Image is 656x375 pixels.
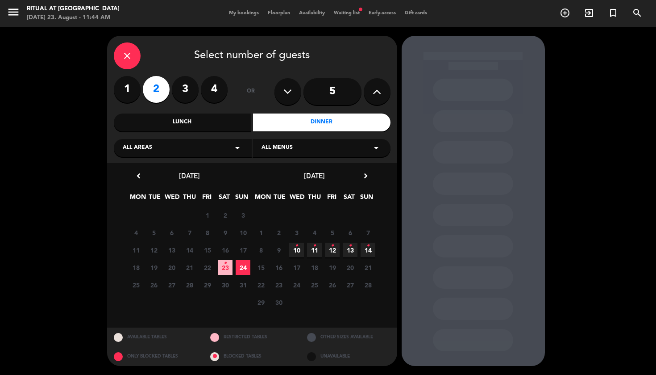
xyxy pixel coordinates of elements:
span: All areas [123,143,152,152]
i: add_circle_outline [560,8,570,18]
span: 18 [129,260,143,275]
span: 28 [182,278,197,292]
span: 27 [343,278,357,292]
span: MON [255,192,270,206]
span: FRI [199,192,214,206]
button: menu [7,5,20,22]
span: [DATE] [179,171,200,180]
i: close [122,51,133,61]
span: 10 [236,225,250,240]
span: WED [165,192,179,206]
span: 3 [289,225,304,240]
span: 11 [307,243,322,257]
div: UNAVAILABLE [300,347,397,366]
span: 15 [253,260,268,275]
span: 29 [253,295,268,310]
div: ONLY BLOCKED TABLES [107,347,204,366]
span: 30 [271,295,286,310]
span: 16 [271,260,286,275]
div: Select number of guests [114,42,390,69]
span: 12 [146,243,161,257]
span: All menus [262,143,293,152]
div: RESTRICTED TABLES [203,328,300,347]
span: 18 [307,260,322,275]
span: 2 [271,225,286,240]
span: 13 [343,243,357,257]
div: Lunch [114,114,251,131]
span: 31 [236,278,250,292]
span: Waiting list [329,11,364,16]
span: Floorplan [263,11,295,16]
span: 17 [289,260,304,275]
span: 25 [307,278,322,292]
label: 4 [201,76,228,103]
span: 10 [289,243,304,257]
span: 6 [164,225,179,240]
i: • [349,239,352,253]
span: TUE [272,192,287,206]
i: search [632,8,643,18]
span: 4 [129,225,143,240]
span: SUN [359,192,374,206]
span: SAT [342,192,357,206]
span: 17 [236,243,250,257]
i: • [224,256,227,270]
span: 19 [146,260,161,275]
span: 12 [325,243,340,257]
span: [DATE] [304,171,325,180]
span: 26 [325,278,340,292]
span: 7 [361,225,375,240]
span: 20 [343,260,357,275]
span: 5 [325,225,340,240]
div: Ritual at [GEOGRAPHIC_DATA] [27,4,120,13]
label: 1 [114,76,141,103]
span: THU [182,192,197,206]
i: menu [7,5,20,19]
span: 8 [253,243,268,257]
i: chevron_left [134,171,143,181]
span: 24 [236,260,250,275]
label: 3 [172,76,199,103]
i: exit_to_app [584,8,594,18]
i: arrow_drop_down [232,143,243,153]
span: 28 [361,278,375,292]
span: 7 [182,225,197,240]
span: 20 [164,260,179,275]
span: 2 [218,208,233,223]
i: turned_in_not [608,8,619,18]
span: 1 [253,225,268,240]
span: 3 [236,208,250,223]
span: 8 [200,225,215,240]
span: Availability [295,11,329,16]
span: MON [130,192,145,206]
span: FRI [324,192,339,206]
span: Early-access [364,11,400,16]
div: OTHER SIZES AVAILABLE [300,328,397,347]
i: • [313,239,316,253]
i: chevron_right [361,171,370,181]
span: 24 [289,278,304,292]
i: arrow_drop_down [371,143,382,153]
span: 21 [182,260,197,275]
span: 19 [325,260,340,275]
div: Dinner [253,114,390,131]
i: • [331,239,334,253]
span: 16 [218,243,233,257]
div: or [237,76,266,107]
span: 4 [307,225,322,240]
span: 23 [271,278,286,292]
span: 5 [146,225,161,240]
span: TUE [147,192,162,206]
span: WED [290,192,304,206]
span: SAT [217,192,232,206]
span: SUN [234,192,249,206]
span: 14 [182,243,197,257]
span: 6 [343,225,357,240]
div: AVAILABLE TABLES [107,328,204,347]
span: 21 [361,260,375,275]
i: • [295,239,298,253]
span: 22 [200,260,215,275]
span: THU [307,192,322,206]
span: 25 [129,278,143,292]
span: 13 [164,243,179,257]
